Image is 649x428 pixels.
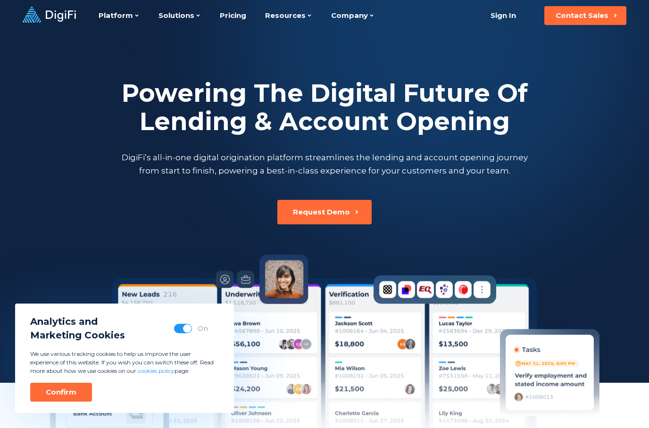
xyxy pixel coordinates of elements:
[46,387,76,397] div: Confirm
[119,151,530,177] p: DigiFi’s all-in-one digital origination platform streamlines the lending and account opening jour...
[277,200,372,224] button: Request Demo
[544,6,626,25] button: Contact Sales
[30,383,92,402] button: Confirm
[30,315,125,329] span: Analytics and
[138,367,175,374] a: cookies policy
[30,350,219,375] p: We use various tracking cookies to help us improve the user experience of this website. If you wi...
[30,329,125,342] span: Marketing Cookies
[556,11,608,20] div: Contact Sales
[119,79,530,136] h2: Powering The Digital Future Of Lending & Account Opening
[198,324,208,333] div: On
[293,207,350,217] div: Request Demo
[479,6,527,25] a: Sign In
